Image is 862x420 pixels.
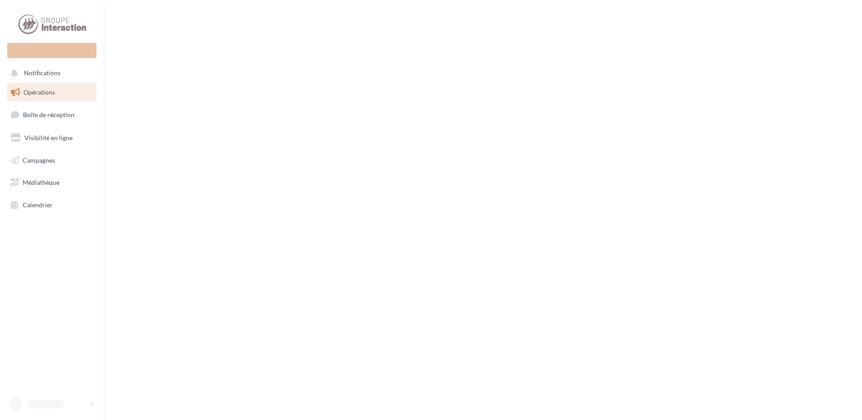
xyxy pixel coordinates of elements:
[23,88,55,96] span: Opérations
[5,173,98,192] a: Médiathèque
[7,43,96,58] div: Nouvelle campagne
[23,201,53,209] span: Calendrier
[23,111,74,119] span: Boîte de réception
[5,196,98,215] a: Calendrier
[5,105,98,124] a: Boîte de réception
[5,151,98,170] a: Campagnes
[24,134,73,142] span: Visibilité en ligne
[23,156,55,164] span: Campagnes
[23,178,60,186] span: Médiathèque
[5,128,98,147] a: Visibilité en ligne
[5,83,98,102] a: Opérations
[24,69,60,77] span: Notifications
